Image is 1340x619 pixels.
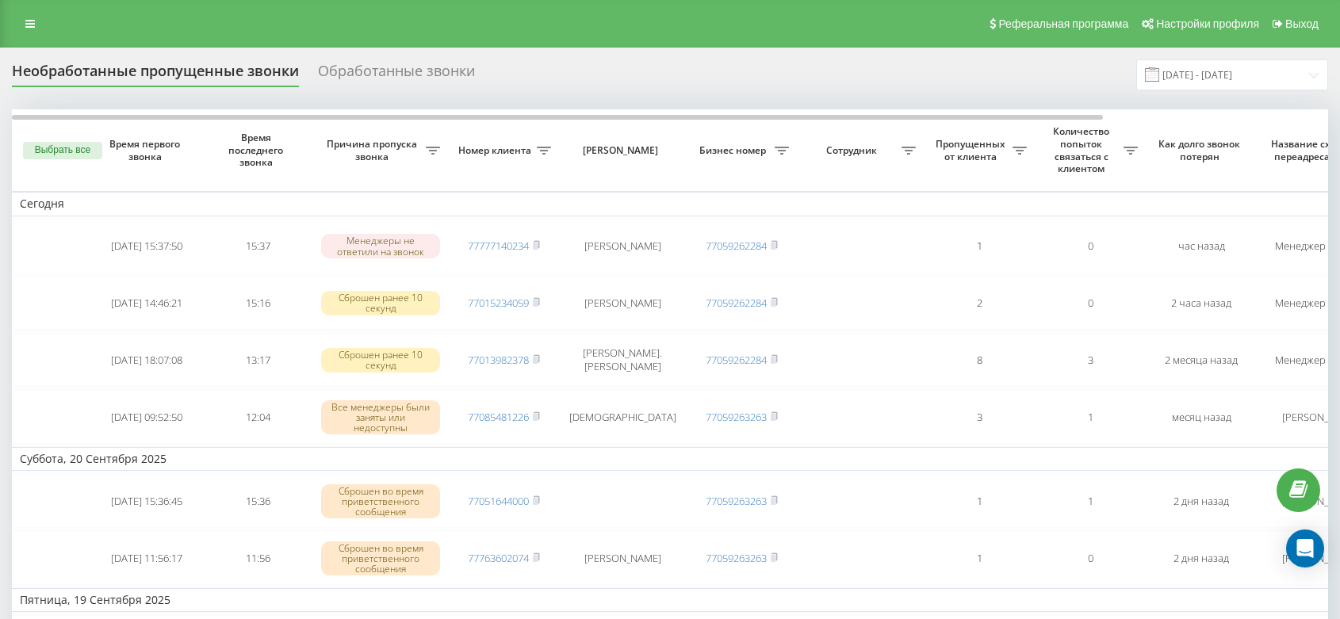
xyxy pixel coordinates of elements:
[468,551,529,565] a: 77763602074
[91,277,202,331] td: [DATE] 14:46:21
[924,220,1035,273] td: 1
[321,348,440,372] div: Сброшен ранее 10 секунд
[706,239,767,253] a: 77059262284
[559,531,686,585] td: [PERSON_NAME]
[202,277,313,331] td: 15:16
[572,144,672,157] span: [PERSON_NAME]
[202,333,313,387] td: 13:17
[318,63,475,87] div: Обработанные звонки
[559,277,686,331] td: [PERSON_NAME]
[924,531,1035,585] td: 1
[1035,474,1146,528] td: 1
[706,296,767,310] a: 77059262284
[805,144,902,157] span: Сотрудник
[91,333,202,387] td: [DATE] 18:07:08
[91,531,202,585] td: [DATE] 11:56:17
[1043,125,1124,174] span: Количество попыток связаться с клиентом
[1035,531,1146,585] td: 0
[468,353,529,367] a: 77013982378
[1158,138,1244,162] span: Как долго звонок потерян
[321,138,426,162] span: Причина пропуска звонка
[932,138,1013,162] span: Пропущенных от клиента
[468,239,529,253] a: 77777140234
[321,234,440,258] div: Менеджеры не ответили на звонок
[924,277,1035,331] td: 2
[1146,531,1257,585] td: 2 дня назад
[1035,220,1146,273] td: 0
[456,144,537,157] span: Номер клиента
[1286,529,1324,567] div: Open Intercom Messenger
[91,474,202,528] td: [DATE] 15:36:45
[924,390,1035,444] td: 3
[1035,277,1146,331] td: 0
[91,390,202,444] td: [DATE] 09:52:50
[706,410,767,424] a: 77059263263
[321,291,440,315] div: Сброшен ранее 10 секунд
[104,138,190,162] span: Время первого звонка
[91,220,202,273] td: [DATE] 15:37:50
[202,390,313,444] td: 12:04
[23,142,102,159] button: Выбрать все
[1146,277,1257,331] td: 2 часа назад
[559,220,686,273] td: [PERSON_NAME]
[321,484,440,519] div: Сброшен во время приветственного сообщения
[1146,220,1257,273] td: час назад
[998,17,1128,30] span: Реферальная программа
[321,400,440,435] div: Все менеджеры были заняты или недоступны
[1035,333,1146,387] td: 3
[924,333,1035,387] td: 8
[1146,390,1257,444] td: месяц назад
[1285,17,1319,30] span: Выход
[559,390,686,444] td: [DEMOGRAPHIC_DATA]
[202,220,313,273] td: 15:37
[1156,17,1259,30] span: Настройки профиля
[215,132,301,169] span: Время последнего звонка
[706,494,767,508] a: 77059263263
[202,474,313,528] td: 15:36
[468,494,529,508] a: 77051644000
[706,353,767,367] a: 77059262284
[559,333,686,387] td: [PERSON_NAME].[PERSON_NAME]
[468,296,529,310] a: 77015234059
[1146,474,1257,528] td: 2 дня назад
[1146,333,1257,387] td: 2 месяца назад
[321,541,440,576] div: Сброшен во время приветственного сообщения
[1035,390,1146,444] td: 1
[694,144,775,157] span: Бизнес номер
[706,551,767,565] a: 77059263263
[12,63,299,87] div: Необработанные пропущенные звонки
[468,410,529,424] a: 77085481226
[202,531,313,585] td: 11:56
[924,474,1035,528] td: 1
